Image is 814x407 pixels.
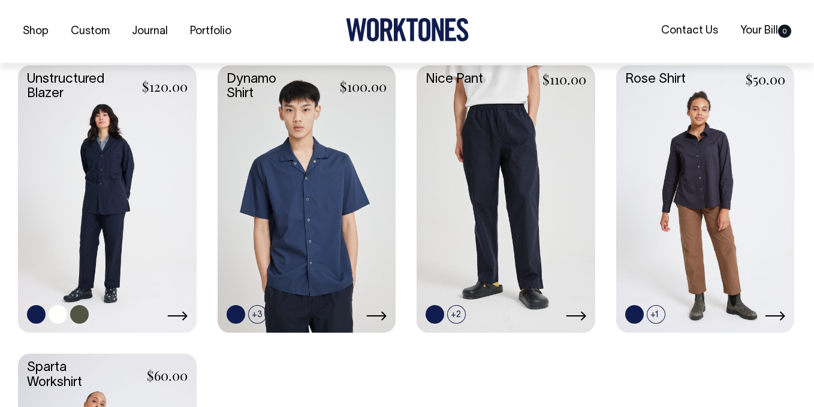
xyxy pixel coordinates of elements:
a: Custom [66,22,114,41]
span: +2 [447,305,466,324]
span: 0 [778,25,791,38]
a: Portfolio [185,22,236,41]
a: Your Bill0 [735,21,796,41]
span: +3 [248,305,267,324]
a: Journal [127,22,173,41]
a: Contact Us [656,21,723,41]
span: +1 [647,305,665,324]
a: Shop [18,22,53,41]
